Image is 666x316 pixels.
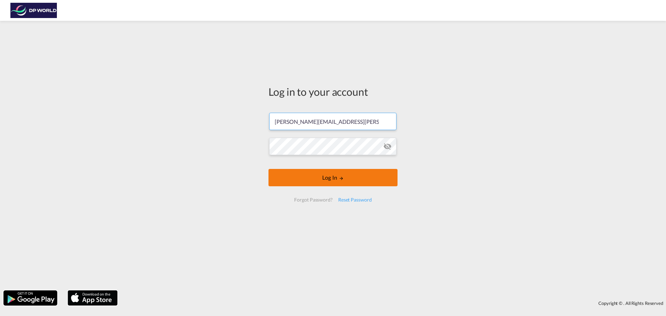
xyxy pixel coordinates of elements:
input: Enter email/phone number [269,113,396,130]
img: google.png [3,290,58,306]
img: apple.png [67,290,118,306]
div: Copyright © . All Rights Reserved [121,297,666,309]
md-icon: icon-eye-off [383,142,392,151]
div: Forgot Password? [291,194,335,206]
div: Log in to your account [268,84,398,99]
img: c08ca190194411f088ed0f3ba295208c.png [10,3,57,18]
div: Reset Password [335,194,375,206]
button: LOGIN [268,169,398,186]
